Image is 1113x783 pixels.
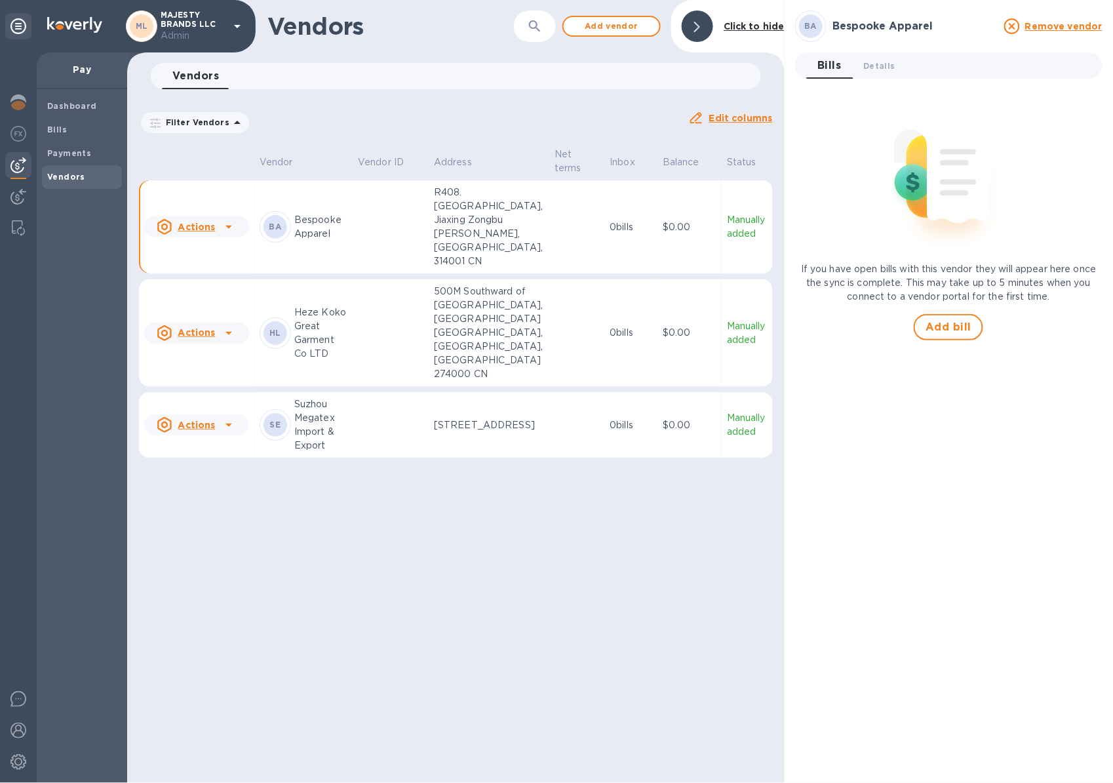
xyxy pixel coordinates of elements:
p: Suzhou Megatex Import & Export [294,397,347,452]
u: Actions [178,327,215,338]
p: Net terms [555,148,582,175]
p: Manually added [727,319,768,347]
p: Filter Vendors [161,117,229,128]
p: MAJESTY BRANDS LLC [161,10,226,43]
span: Add vendor [574,18,649,34]
span: Bills [818,56,842,75]
p: Admin [161,29,226,43]
p: Balance [663,155,699,169]
p: $0.00 [663,326,716,340]
p: Address [434,155,472,169]
span: Inbox [610,155,652,169]
h1: Vendors [267,12,498,40]
b: HL [269,328,281,338]
span: Add bill [926,319,971,335]
div: Unpin categories [5,13,31,39]
p: Manually added [727,213,768,241]
span: Address [434,155,489,169]
u: Edit columns [709,113,773,123]
p: Pay [47,63,117,76]
img: Foreign exchange [10,126,26,142]
p: Status [727,155,756,169]
p: Vendor [260,155,293,169]
p: Heze Koko Great Garment Co LTD [294,306,347,361]
p: $0.00 [663,220,716,234]
u: Actions [178,222,215,232]
b: Bills [47,125,67,134]
img: Logo [47,17,102,33]
p: R408. [GEOGRAPHIC_DATA], Jiaxing Zongbu [PERSON_NAME], [GEOGRAPHIC_DATA], 314001 CN [434,186,544,268]
b: Payments [47,148,91,158]
p: $0.00 [663,418,716,432]
b: ML [136,21,148,31]
p: [STREET_ADDRESS] [434,418,544,432]
p: 0 bills [610,220,652,234]
span: Vendors [172,67,219,85]
u: Actions [178,420,215,430]
span: Net terms [555,148,599,175]
b: SE [270,420,281,430]
span: Vendor [260,155,310,169]
p: 0 bills [610,326,652,340]
h3: Bespooke Apparel [833,20,996,33]
button: Add vendor [562,16,661,37]
u: Remove vendor [1025,21,1103,31]
p: 500M Southward of [GEOGRAPHIC_DATA], [GEOGRAPHIC_DATA] [GEOGRAPHIC_DATA], [GEOGRAPHIC_DATA], [GEO... [434,285,544,381]
p: Vendor ID [358,155,404,169]
p: Inbox [610,155,635,169]
p: Manually added [727,411,768,439]
p: If you have open bills with this vendor they will appear here once the sync is complete. This may... [795,262,1103,304]
span: Details [864,59,895,73]
span: Balance [663,155,716,169]
b: BA [804,21,817,31]
button: Add bill [914,314,983,340]
b: Click to hide [724,21,785,31]
p: 0 bills [610,418,652,432]
b: Dashboard [47,101,97,111]
span: Vendor ID [358,155,421,169]
b: Vendors [47,172,85,182]
p: Bespooke Apparel [294,213,347,241]
b: BA [269,222,282,231]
